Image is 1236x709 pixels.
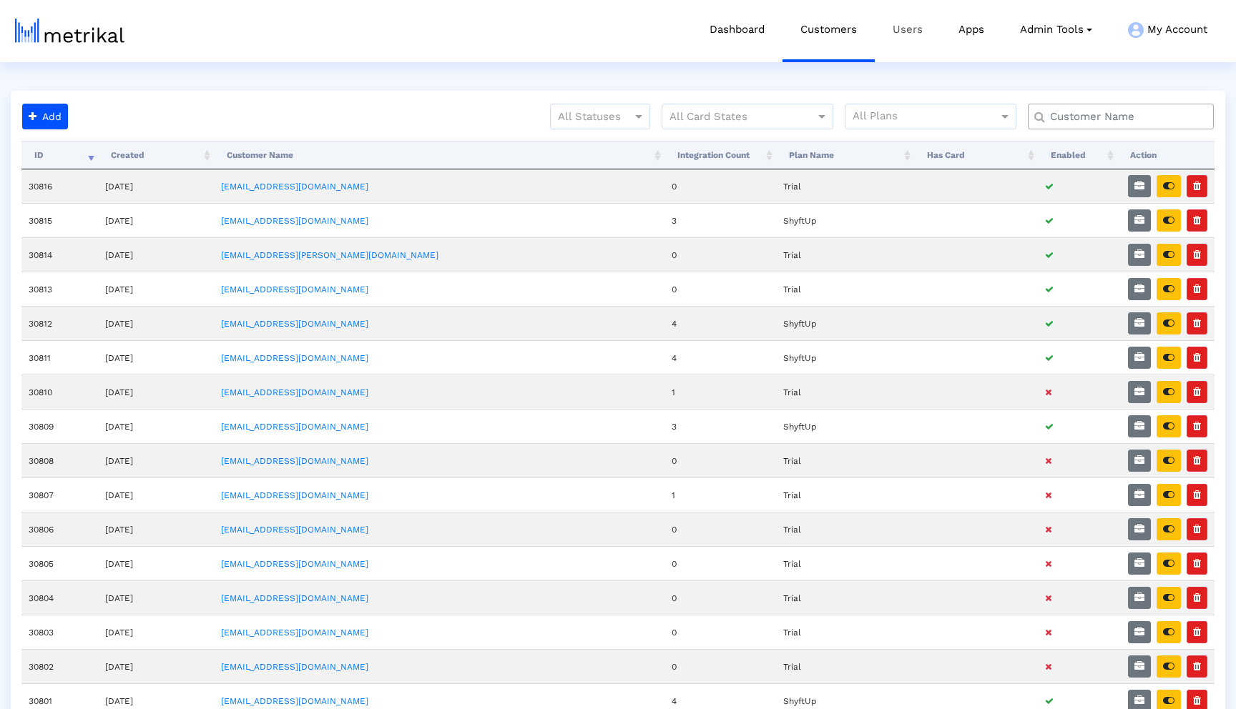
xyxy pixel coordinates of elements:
td: [DATE] [98,409,214,443]
a: [EMAIL_ADDRESS][DOMAIN_NAME] [221,216,368,226]
td: [DATE] [98,649,214,683]
td: 0 [664,649,776,683]
td: Trial [776,512,914,546]
td: 30811 [21,340,98,375]
td: Trial [776,375,914,409]
th: Customer Name: activate to sort column ascending [214,141,665,169]
td: 30804 [21,580,98,615]
td: 4 [664,340,776,375]
a: [EMAIL_ADDRESS][DOMAIN_NAME] [221,593,368,603]
td: Trial [776,443,914,477]
th: Created: activate to sort column ascending [98,141,214,169]
td: 30802 [21,649,98,683]
td: Trial [776,546,914,580]
td: 30815 [21,203,98,237]
td: 30807 [21,477,98,512]
td: ShyftUp [776,340,914,375]
td: [DATE] [98,237,214,272]
a: [EMAIL_ADDRESS][DOMAIN_NAME] [221,422,368,432]
a: [EMAIL_ADDRESS][DOMAIN_NAME] [221,696,368,706]
input: Customer Name [1040,109,1208,124]
th: ID: activate to sort column ascending [21,141,98,169]
td: 0 [664,615,776,649]
td: [DATE] [98,340,214,375]
a: [EMAIL_ADDRESS][DOMAIN_NAME] [221,353,368,363]
button: Add [22,104,68,129]
td: Trial [776,580,914,615]
td: 3 [664,203,776,237]
td: 0 [664,512,776,546]
td: [DATE] [98,512,214,546]
a: [EMAIL_ADDRESS][DOMAIN_NAME] [221,456,368,466]
td: Trial [776,272,914,306]
td: [DATE] [98,477,214,512]
td: 0 [664,546,776,580]
td: 30816 [21,169,98,203]
td: Trial [776,649,914,683]
td: 30814 [21,237,98,272]
a: [EMAIL_ADDRESS][DOMAIN_NAME] [221,559,368,569]
td: ShyftUp [776,306,914,340]
a: [EMAIL_ADDRESS][PERSON_NAME][DOMAIN_NAME] [221,250,438,260]
td: Trial [776,477,914,512]
a: [EMAIL_ADDRESS][DOMAIN_NAME] [221,182,368,192]
a: [EMAIL_ADDRESS][DOMAIN_NAME] [221,284,368,294]
td: 30810 [21,375,98,409]
td: 3 [664,409,776,443]
td: [DATE] [98,203,214,237]
a: [EMAIL_ADDRESS][DOMAIN_NAME] [221,525,368,535]
img: my-account-menu-icon.png [1128,22,1144,38]
td: 1 [664,477,776,512]
td: 30803 [21,615,98,649]
a: [EMAIL_ADDRESS][DOMAIN_NAME] [221,490,368,500]
a: [EMAIL_ADDRESS][DOMAIN_NAME] [221,319,368,329]
td: Trial [776,169,914,203]
td: 1 [664,375,776,409]
td: 0 [664,237,776,272]
td: [DATE] [98,443,214,477]
th: Plan Name: activate to sort column ascending [776,141,914,169]
td: [DATE] [98,169,214,203]
td: 30806 [21,512,98,546]
td: Trial [776,615,914,649]
td: [DATE] [98,580,214,615]
td: [DATE] [98,272,214,306]
th: Has Card: activate to sort column ascending [914,141,1038,169]
td: Trial [776,237,914,272]
td: 0 [664,443,776,477]
img: metrical-logo-light.png [15,19,124,43]
td: 30805 [21,546,98,580]
td: [DATE] [98,615,214,649]
input: All Card States [669,108,800,127]
td: 0 [664,272,776,306]
td: [DATE] [98,375,214,409]
td: 30808 [21,443,98,477]
td: 4 [664,306,776,340]
input: All Plans [853,108,1001,127]
td: ShyftUp [776,203,914,237]
th: Action [1117,141,1215,169]
a: [EMAIL_ADDRESS][DOMAIN_NAME] [221,387,368,397]
a: [EMAIL_ADDRESS][DOMAIN_NAME] [221,662,368,672]
td: ShyftUp [776,409,914,443]
th: Enabled: activate to sort column ascending [1038,141,1117,169]
td: [DATE] [98,546,214,580]
td: 0 [664,169,776,203]
td: 30812 [21,306,98,340]
td: 0 [664,580,776,615]
td: 30813 [21,272,98,306]
td: [DATE] [98,306,214,340]
th: Integration Count: activate to sort column ascending [664,141,776,169]
a: [EMAIL_ADDRESS][DOMAIN_NAME] [221,628,368,638]
td: 30809 [21,409,98,443]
